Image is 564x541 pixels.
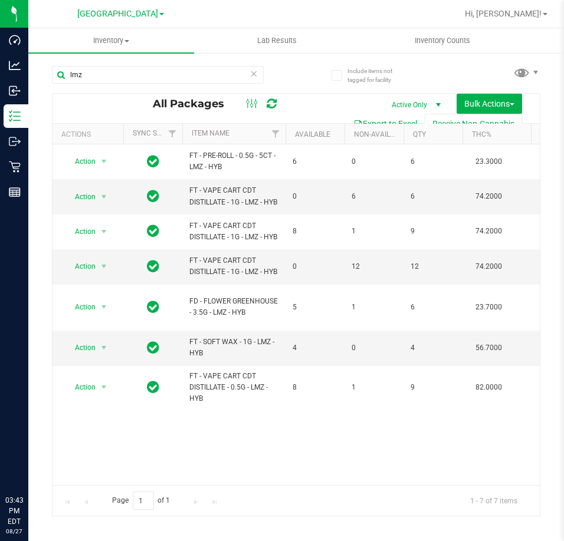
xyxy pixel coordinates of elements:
span: FT - VAPE CART CDT DISTILLATE - 1G - LMZ - HYB [189,185,278,207]
a: Filter [266,124,286,144]
span: Lab Results [241,35,313,46]
p: 03:43 PM EDT [5,495,23,527]
span: 1 [352,382,396,393]
span: 9 [411,382,455,393]
span: 1 - 7 of 7 items [461,491,527,509]
span: In Sync [147,299,159,315]
span: In Sync [147,223,159,239]
span: 9 [411,226,455,237]
span: 12 [352,261,396,272]
inline-svg: Outbound [9,136,21,147]
span: 1 [352,226,396,237]
a: THC% [472,130,491,138]
span: select [97,339,112,356]
span: Inventory Counts [399,35,486,46]
span: 8 [293,382,337,393]
button: Bulk Actions [457,94,522,114]
span: Action [64,223,96,240]
button: Export to Excel [346,114,425,134]
span: All Packages [153,97,236,110]
inline-svg: Dashboard [9,34,21,46]
a: Inventory [28,28,194,53]
a: Non-Available [354,130,406,138]
button: Receive Non-Cannabis [425,114,522,134]
span: 74.2000 [470,223,508,240]
span: 0 [293,191,337,202]
span: Action [64,379,96,395]
inline-svg: Inventory [9,110,21,122]
span: 1 [352,302,396,313]
span: Inventory [28,35,194,46]
span: 6 [411,302,455,313]
span: select [97,189,112,205]
span: 8 [293,226,337,237]
span: In Sync [147,188,159,204]
span: 74.2000 [470,188,508,205]
span: Clear [250,66,258,81]
span: select [97,153,112,170]
span: Bulk Actions [464,99,514,108]
inline-svg: Retail [9,161,21,173]
a: Item Name [192,129,229,137]
span: 6 [411,156,455,167]
a: Qty [413,130,426,138]
span: 0 [352,342,396,354]
input: Search Package ID, Item Name, SKU, Lot or Part Number... [52,66,264,84]
span: select [97,379,112,395]
inline-svg: Analytics [9,60,21,71]
span: 0 [352,156,396,167]
span: Action [64,153,96,170]
span: FT - SOFT WAX - 1G - LMZ - HYB [189,337,278,359]
span: In Sync [147,153,159,170]
span: select [97,223,112,240]
a: Inventory Counts [360,28,526,53]
span: In Sync [147,258,159,275]
span: 4 [411,342,455,354]
p: 08/27 [5,527,23,536]
span: 6 [293,156,337,167]
span: 6 [411,191,455,202]
div: Actions [61,130,119,138]
a: Lab Results [194,28,360,53]
span: FT - VAPE CART CDT DISTILLATE - 1G - LMZ - HYB [189,255,278,278]
span: 82.0000 [470,379,508,396]
span: Include items not tagged for facility [347,67,406,84]
a: Filter [163,124,182,144]
span: select [97,299,112,315]
span: FT - PRE-ROLL - 0.5G - 5CT - LMZ - HYB [189,150,278,173]
span: 5 [293,302,337,313]
span: Hi, [PERSON_NAME]! [465,9,542,18]
inline-svg: Inbound [9,85,21,97]
input: 1 [133,491,154,510]
inline-svg: Reports [9,186,21,198]
span: 4 [293,342,337,354]
span: 74.2000 [470,258,508,275]
span: select [97,258,112,275]
span: 6 [352,191,396,202]
span: [GEOGRAPHIC_DATA] [77,9,158,19]
span: 0 [293,261,337,272]
span: Page of 1 [102,491,180,510]
span: In Sync [147,339,159,356]
span: 23.7000 [470,299,508,316]
a: Sync Status [133,129,178,137]
a: Available [295,130,330,138]
span: Action [64,189,96,205]
span: 23.3000 [470,153,508,170]
iframe: Resource center [12,447,47,482]
span: FD - FLOWER GREENHOUSE - 3.5G - LMZ - HYB [189,296,278,318]
span: 56.7000 [470,339,508,357]
span: FT - VAPE CART CDT DISTILLATE - 0.5G - LMZ - HYB [189,371,278,405]
span: Action [64,339,96,356]
span: Action [64,299,96,315]
span: 12 [411,261,455,272]
span: Action [64,258,96,275]
span: In Sync [147,379,159,395]
span: FT - VAPE CART CDT DISTILLATE - 1G - LMZ - HYB [189,220,278,243]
